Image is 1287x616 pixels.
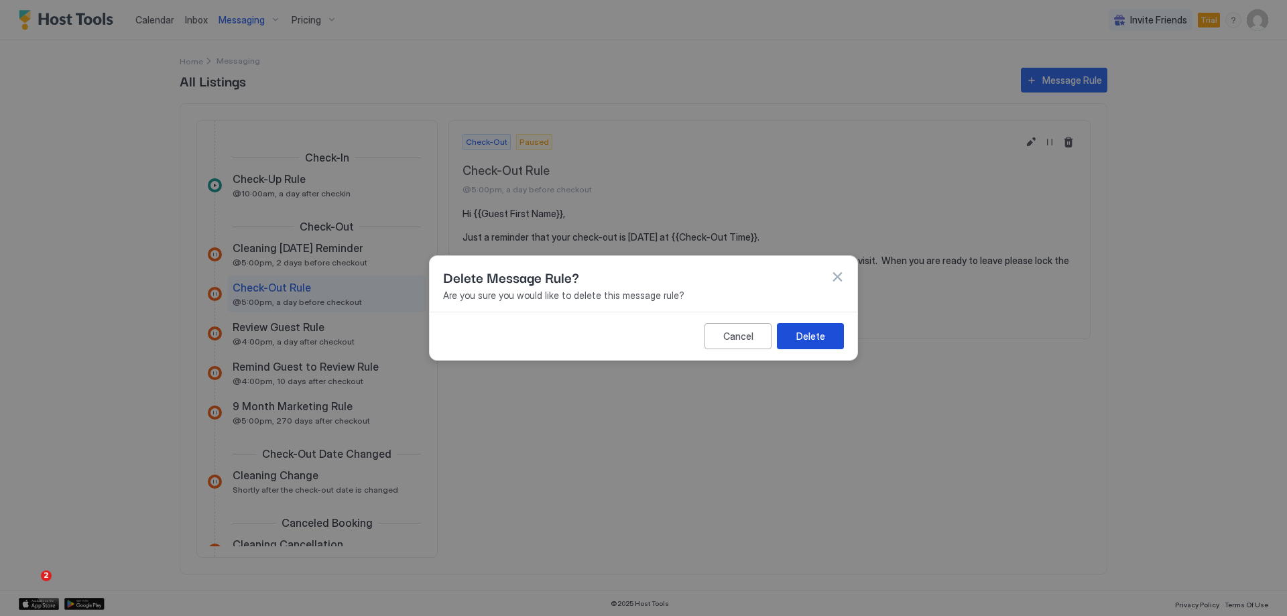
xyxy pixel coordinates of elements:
[443,290,844,302] span: Are you sure you would like to delete this message rule?
[704,323,772,349] button: Cancel
[777,323,844,349] button: Delete
[796,329,825,343] div: Delete
[443,267,579,287] span: Delete Message Rule?
[723,329,753,343] div: Cancel
[41,570,52,581] span: 2
[13,570,46,603] iframe: Intercom live chat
